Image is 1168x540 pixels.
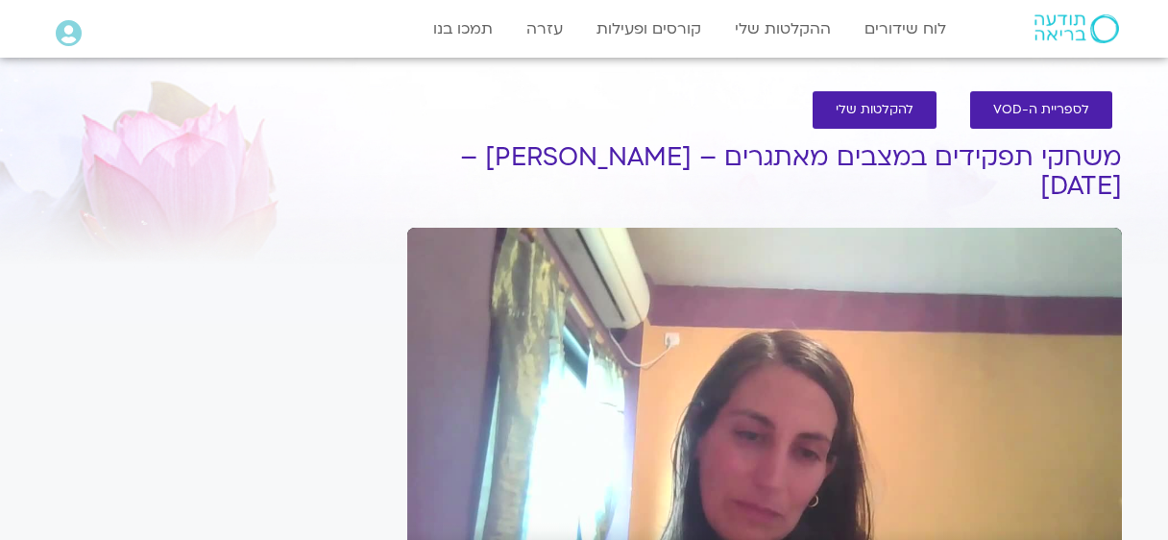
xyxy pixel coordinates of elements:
a: לוח שידורים [855,11,956,47]
a: תמכו בנו [424,11,502,47]
span: לספריית ה-VOD [993,103,1089,117]
a: קורסים ופעילות [587,11,711,47]
a: עזרה [517,11,572,47]
span: להקלטות שלי [836,103,913,117]
a: לספריית ה-VOD [970,91,1112,129]
h1: משחקי תפקידים במצבים מאתגרים – [PERSON_NAME] – [DATE] [407,143,1122,201]
a: ההקלטות שלי [725,11,840,47]
a: להקלטות שלי [813,91,937,129]
img: תודעה בריאה [1034,14,1119,43]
